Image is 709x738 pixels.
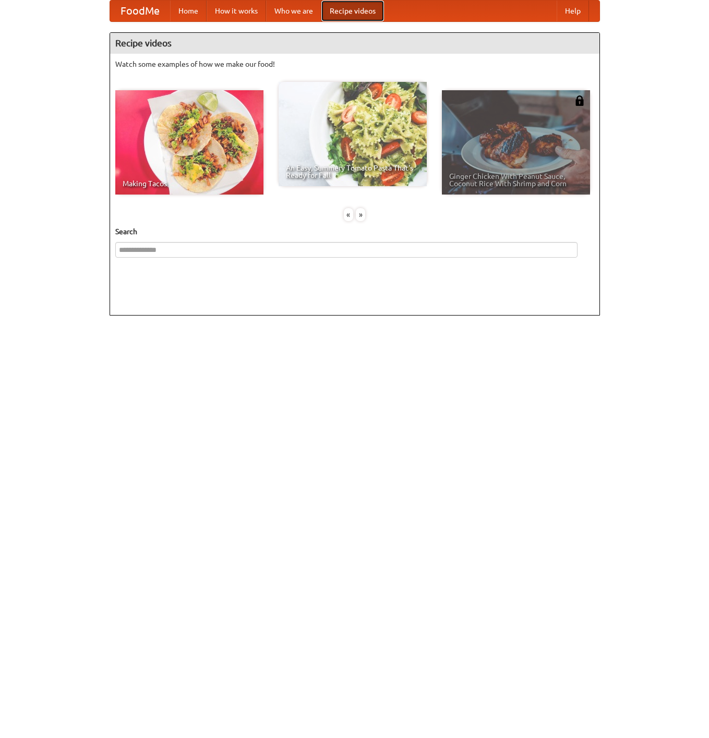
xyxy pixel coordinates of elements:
a: Who we are [266,1,321,21]
h4: Recipe videos [110,33,599,54]
a: Help [557,1,589,21]
h5: Search [115,226,594,237]
a: Home [170,1,207,21]
img: 483408.png [574,95,585,106]
a: FoodMe [110,1,170,21]
span: An Easy, Summery Tomato Pasta That's Ready for Fall [286,164,419,179]
div: » [356,208,365,221]
span: Making Tacos [123,180,256,187]
a: How it works [207,1,266,21]
p: Watch some examples of how we make our food! [115,59,594,69]
a: An Easy, Summery Tomato Pasta That's Ready for Fall [279,82,427,186]
a: Recipe videos [321,1,384,21]
a: Making Tacos [115,90,263,195]
div: « [344,208,353,221]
